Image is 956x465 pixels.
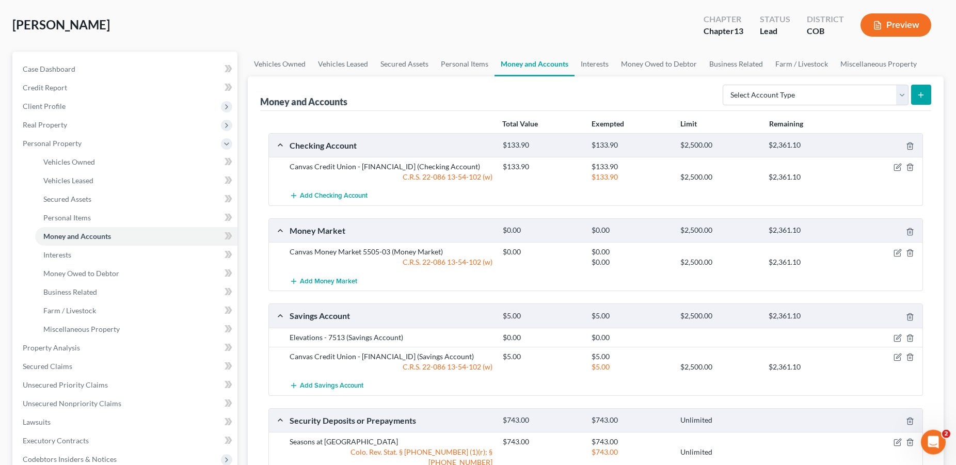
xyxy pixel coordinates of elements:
a: Vehicles Owned [248,52,312,76]
div: $2,361.10 [763,226,852,235]
button: Preview [861,13,931,37]
div: [PERSON_NAME] • 3h ago [17,191,98,198]
div: $2,500.00 [675,311,764,321]
div: $2,361.10 [763,140,852,150]
a: Secured Assets [374,52,435,76]
div: Security Deposits or Prepayments [284,415,498,426]
div: Checking Account [284,140,498,151]
div: $0.00 [498,247,586,257]
div: $2,500.00 [675,362,764,372]
a: Vehicles Owned [35,153,237,171]
span: Farm / Livestock [43,306,96,315]
div: $5.00 [586,311,675,321]
div: $0.00 [586,332,675,343]
span: Credit Report [23,83,67,92]
span: Miscellaneous Property [43,325,120,333]
div: $0.00 [498,226,586,235]
strong: Exempted [592,119,624,128]
a: Money Owed to Debtor [35,264,237,283]
div: The court has added a new Credit Counseling Field that we need to update upon filing. Please remo... [17,113,161,183]
span: Executory Contracts [23,436,89,445]
div: $133.90 [586,172,675,182]
a: Vehicles Leased [312,52,374,76]
div: Canvas Money Market 5505-03 (Money Market) [284,247,498,257]
div: $0.00 [586,257,675,267]
div: Seasons at [GEOGRAPHIC_DATA] [284,437,498,447]
div: $2,500.00 [675,226,764,235]
div: $743.00 [498,437,586,447]
div: $133.90 [586,162,675,172]
a: Unsecured Priority Claims [14,376,237,394]
button: Gif picker [33,338,41,346]
div: $2,500.00 [675,140,764,150]
div: $5.00 [586,362,675,372]
a: Money and Accounts [495,52,575,76]
button: Add Money Market [290,271,357,291]
div: $133.90 [498,162,586,172]
a: Property Analysis [14,339,237,357]
a: Money Owed to Debtor [615,52,703,76]
span: Property Analysis [23,343,80,352]
div: $2,361.10 [763,362,852,372]
div: $743.00 [586,447,675,457]
p: Active in the last 15m [50,13,124,23]
strong: Limit [680,119,697,128]
div: Money Market [284,225,498,236]
span: Money and Accounts [43,232,111,240]
span: Lawsuits [23,418,51,426]
div: District [807,13,844,25]
button: Add Checking Account [290,186,368,205]
span: 2 [942,430,950,438]
div: Canvas Credit Union - [FINANCIAL_ID] (Savings Account) [284,351,498,362]
button: Add Savings Account [290,376,363,395]
div: $2,361.10 [763,311,852,321]
span: [PERSON_NAME] [12,17,110,32]
h1: [PERSON_NAME] [50,5,117,13]
a: Unsecured Nonpriority Claims [14,394,237,413]
button: Emoji picker [16,338,24,346]
span: Secured Claims [23,362,72,371]
a: Business Related [703,52,769,76]
button: Home [162,4,181,24]
div: Elevations - 7513 (Savings Account) [284,332,498,343]
div: $0.00 [586,247,675,257]
a: Miscellaneous Property [35,320,237,339]
strong: Remaining [769,119,803,128]
a: Executory Contracts [14,431,237,450]
div: $2,361.10 [763,172,852,182]
div: $5.00 [498,351,586,362]
a: Money and Accounts [35,227,237,246]
div: $0.00 [498,332,586,343]
button: Start recording [66,338,74,346]
span: Secured Assets [43,195,91,203]
div: $743.00 [586,415,675,425]
button: Send a message… [177,334,194,350]
a: Personal Items [435,52,495,76]
div: $0.00 [586,226,675,235]
a: Interests [35,246,237,264]
a: Secured Claims [14,357,237,376]
div: $133.90 [586,140,675,150]
button: go back [7,4,26,24]
div: $743.00 [498,415,586,425]
span: Client Profile [23,102,66,110]
span: Personal Items [43,213,91,222]
div: $743.00 [586,437,675,447]
a: Lawsuits [14,413,237,431]
div: 🚨ATTN: [GEOGRAPHIC_DATA] of [US_STATE]The court has added a new Credit Counseling Field that we n... [8,81,169,189]
div: Unlimited [675,415,764,425]
span: Vehicles Owned [43,157,95,166]
div: Chapter [704,25,743,37]
div: $2,500.00 [675,257,764,267]
span: Case Dashboard [23,65,75,73]
div: Savings Account [284,310,498,321]
span: Business Related [43,287,97,296]
div: Close [181,4,200,23]
a: Interests [575,52,615,76]
a: Case Dashboard [14,60,237,78]
b: 🚨ATTN: [GEOGRAPHIC_DATA] of [US_STATE] [17,88,147,106]
div: Chapter [704,13,743,25]
div: $5.00 [586,351,675,362]
div: COB [807,25,844,37]
a: Miscellaneous Property [834,52,923,76]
